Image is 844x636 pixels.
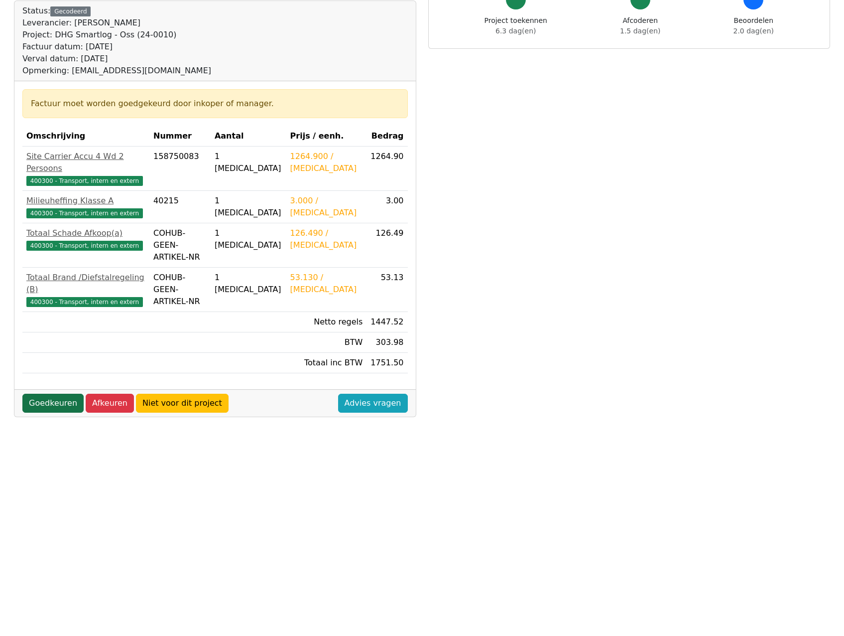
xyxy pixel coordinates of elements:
td: COHUB-GEEN-ARTIKEL-NR [149,268,211,312]
div: 1 [MEDICAL_DATA] [215,195,282,219]
span: 400300 - Transport, intern en extern [26,176,143,186]
div: Opmerking: [EMAIL_ADDRESS][DOMAIN_NAME] [22,65,211,77]
span: 2.0 dag(en) [733,27,774,35]
a: Advies vragen [338,394,408,413]
div: Totaal Schade Afkoop(a) [26,227,145,239]
div: Factuur moet worden goedgekeurd door inkoper of manager. [31,98,399,110]
div: 53.130 / [MEDICAL_DATA] [290,272,363,296]
th: Omschrijving [22,126,149,147]
th: Nummer [149,126,211,147]
div: Factuur datum: [DATE] [22,41,211,53]
div: Beoordelen [733,15,774,36]
td: 40215 [149,191,211,223]
td: 53.13 [366,268,407,312]
a: Afkeuren [86,394,134,413]
td: Totaal inc BTW [286,353,367,373]
div: Status: [22,5,211,77]
td: 1264.90 [366,147,407,191]
td: COHUB-GEEN-ARTIKEL-NR [149,223,211,268]
td: 158750083 [149,147,211,191]
td: Netto regels [286,312,367,332]
span: 400300 - Transport, intern en extern [26,297,143,307]
td: 1751.50 [366,353,407,373]
th: Bedrag [366,126,407,147]
td: 303.98 [366,332,407,353]
div: 1 [MEDICAL_DATA] [215,227,282,251]
th: Aantal [211,126,286,147]
a: Goedkeuren [22,394,84,413]
a: Milieuheffing Klasse A400300 - Transport, intern en extern [26,195,145,219]
div: Milieuheffing Klasse A [26,195,145,207]
a: Site Carrier Accu 4 Wd 2 Persoons400300 - Transport, intern en extern [26,151,145,186]
div: Gecodeerd [50,6,91,16]
div: Project toekennen [484,15,547,36]
div: 3.000 / [MEDICAL_DATA] [290,195,363,219]
td: BTW [286,332,367,353]
div: Totaal Brand /Diefstalregeling (B) [26,272,145,296]
span: 6.3 dag(en) [495,27,536,35]
th: Prijs / eenh. [286,126,367,147]
div: Project: DHG Smartlog - Oss (24-0010) [22,29,211,41]
div: Verval datum: [DATE] [22,53,211,65]
a: Totaal Schade Afkoop(a)400300 - Transport, intern en extern [26,227,145,251]
div: Leverancier: [PERSON_NAME] [22,17,211,29]
a: Totaal Brand /Diefstalregeling (B)400300 - Transport, intern en extern [26,272,145,308]
td: 126.49 [366,223,407,268]
div: 1 [MEDICAL_DATA] [215,272,282,296]
span: 1.5 dag(en) [620,27,660,35]
span: 400300 - Transport, intern en extern [26,241,143,251]
div: 1 [MEDICAL_DATA] [215,151,282,174]
div: 1264.900 / [MEDICAL_DATA] [290,151,363,174]
div: 126.490 / [MEDICAL_DATA] [290,227,363,251]
a: Niet voor dit project [136,394,229,413]
div: Afcoderen [620,15,660,36]
span: 400300 - Transport, intern en extern [26,208,143,218]
td: 1447.52 [366,312,407,332]
div: Site Carrier Accu 4 Wd 2 Persoons [26,151,145,174]
td: 3.00 [366,191,407,223]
